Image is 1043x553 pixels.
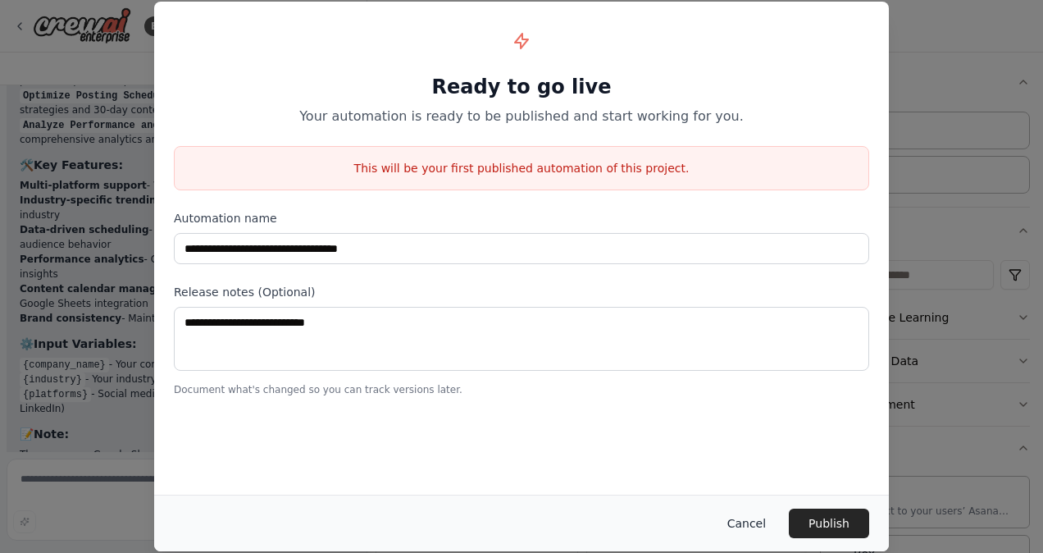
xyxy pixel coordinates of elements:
button: Publish [789,509,869,538]
p: Document what's changed so you can track versions later. [174,383,869,396]
label: Automation name [174,210,869,226]
button: Cancel [714,509,779,538]
p: Your automation is ready to be published and start working for you. [174,107,869,126]
label: Release notes (Optional) [174,284,869,300]
p: This will be your first published automation of this project. [175,160,868,176]
h1: Ready to go live [174,74,869,100]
